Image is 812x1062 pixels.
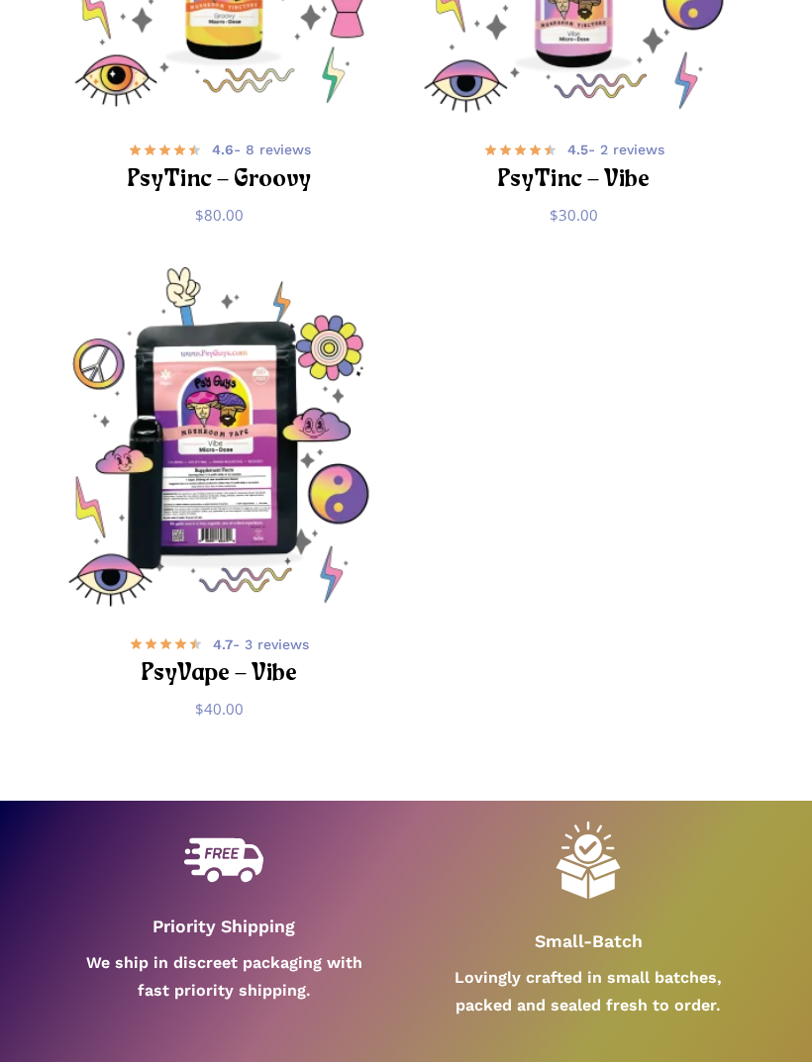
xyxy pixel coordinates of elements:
span: - 8 reviews [212,140,311,159]
b: 4.6 [212,142,234,157]
span: - 3 reviews [213,634,309,654]
h2: PsyVape – Vibe [73,656,364,693]
img: Psy Guys mushroom vape package with colorful icons [49,267,389,608]
h2: PsyTinc – Vibe [429,162,720,199]
strong: Small-Batch [535,931,643,951]
span: - 2 reviews [567,140,664,159]
span: $ [195,205,204,225]
a: PsyVape - Vibe [49,267,389,608]
a: 4.6- 8 reviews PsyTinc – Groovy [73,138,364,190]
span: $ [550,205,558,225]
bdi: 80.00 [195,205,244,225]
b: 4.7 [213,636,233,652]
bdi: 30.00 [550,205,598,225]
span: $ [195,699,204,719]
strong: Lovingly crafted in small batches, packed and sealed fresh to order. [455,968,722,1014]
bdi: 40.00 [195,699,244,719]
a: 4.7- 3 reviews PsyVape – Vibe [73,631,364,684]
strong: We ship in discreet packaging with fast priority shipping. [86,953,362,1000]
strong: Priority Shipping [152,917,295,936]
h2: PsyTinc – Groovy [73,162,364,199]
a: 4.5- 2 reviews PsyTinc – Vibe [429,138,720,190]
b: 4.5 [567,142,588,157]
